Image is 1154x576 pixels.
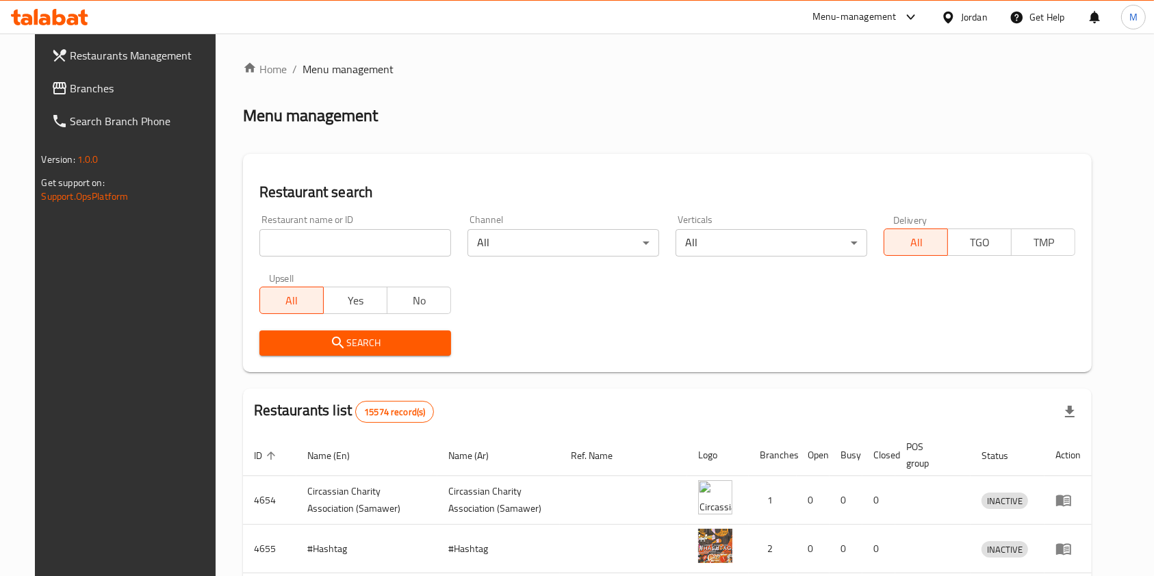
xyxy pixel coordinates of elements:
button: TGO [947,228,1012,256]
div: All [467,229,659,257]
span: INACTIVE [982,542,1028,558]
div: Jordan [961,10,988,25]
span: Yes [329,291,382,311]
td: 0 [862,476,895,525]
h2: Menu management [243,105,378,127]
td: ​Circassian ​Charity ​Association​ (Samawer) [296,476,438,525]
button: No [387,287,451,314]
th: Busy [830,434,862,476]
span: All [890,233,943,252]
span: Menu management [303,61,394,77]
li: / [292,61,297,77]
h2: Restaurants list [254,400,435,423]
td: 4654 [243,476,296,525]
span: Ref. Name [571,447,630,464]
button: TMP [1011,228,1075,256]
th: Action [1044,434,1092,476]
button: Search [259,330,451,356]
h2: Restaurant search [259,182,1076,202]
span: No [393,291,446,311]
div: Menu-management [812,9,897,25]
nav: breadcrumb [243,61,1092,77]
td: 0 [797,476,830,525]
span: All [266,291,318,311]
a: Branches [40,72,228,105]
button: Yes [323,287,387,314]
span: INACTIVE [982,493,1028,509]
button: All [884,228,948,256]
div: Total records count [355,401,434,423]
span: M [1129,10,1138,25]
a: Support.OpsPlatform [42,187,129,205]
span: Get support on: [42,174,105,192]
span: Status [982,447,1026,464]
div: All [676,229,867,257]
a: Restaurants Management [40,39,228,72]
a: Home [243,61,287,77]
span: 15574 record(s) [356,406,433,419]
span: Version: [42,150,75,168]
td: 0 [862,525,895,573]
th: Branches [749,434,797,476]
div: INACTIVE [982,541,1028,558]
span: TMP [1017,233,1070,252]
span: Search Branch Phone [70,113,217,129]
input: Search for restaurant name or ID.. [259,229,451,257]
img: ​Circassian ​Charity ​Association​ (Samawer) [698,480,732,514]
div: Menu [1055,540,1081,557]
th: Logo [687,434,749,476]
img: #Hashtag [698,529,732,563]
td: ​Circassian ​Charity ​Association​ (Samawer) [437,476,559,525]
span: POS group [906,438,954,471]
span: Name (En) [307,447,368,464]
a: Search Branch Phone [40,105,228,138]
label: Delivery [893,215,927,224]
td: 1 [749,476,797,525]
label: Upsell [269,273,294,283]
span: Branches [70,80,217,96]
td: 2 [749,525,797,573]
td: #Hashtag [437,525,559,573]
th: Open [797,434,830,476]
td: #Hashtag [296,525,438,573]
div: Menu [1055,492,1081,508]
span: Name (Ar) [448,447,507,464]
span: 1.0.0 [77,150,99,168]
td: 4655 [243,525,296,573]
div: Export file [1053,395,1086,428]
td: 0 [830,525,862,573]
button: All [259,287,324,314]
th: Closed [862,434,895,476]
span: TGO [953,233,1006,252]
span: Search [270,335,440,352]
td: 0 [830,476,862,525]
td: 0 [797,525,830,573]
span: Restaurants Management [70,47,217,64]
span: ID [254,447,280,464]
